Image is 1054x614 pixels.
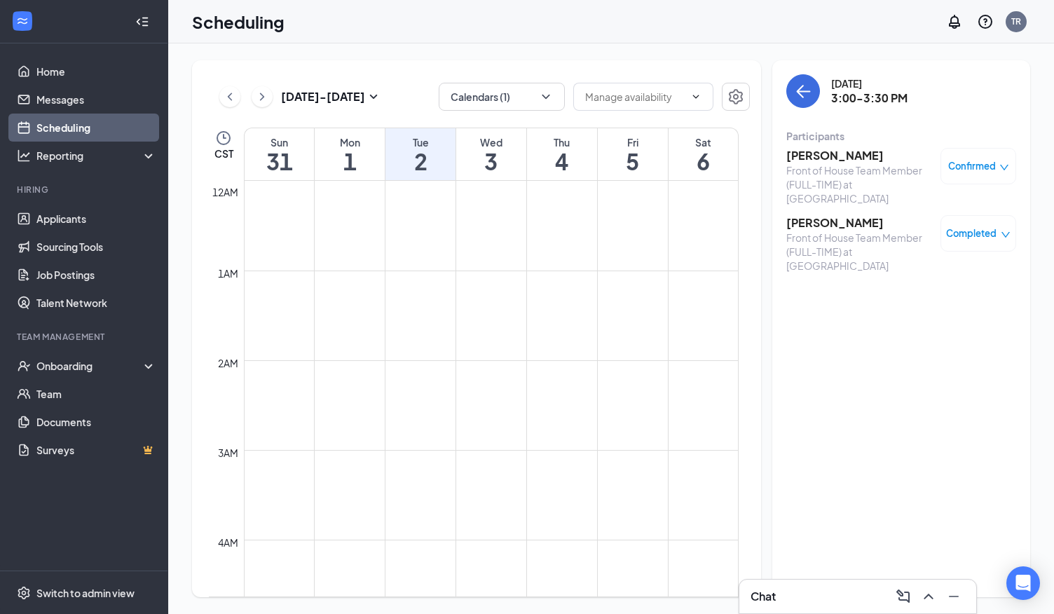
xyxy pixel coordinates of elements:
svg: WorkstreamLogo [15,14,29,28]
div: Front of House Team Member (FULL-TIME) at [GEOGRAPHIC_DATA] [786,163,933,205]
svg: ChevronLeft [223,88,237,105]
svg: Analysis [17,149,31,163]
svg: QuestionInfo [977,13,994,30]
div: 1am [215,266,241,281]
a: August 31, 2025 [245,128,314,180]
a: September 3, 2025 [456,128,526,180]
svg: Notifications [946,13,963,30]
div: Tue [385,135,456,149]
div: Sat [669,135,738,149]
div: Team Management [17,331,153,343]
svg: ComposeMessage [895,588,912,605]
div: Front of House Team Member (FULL-TIME) at [GEOGRAPHIC_DATA] [786,231,933,273]
h1: 2 [385,149,456,173]
a: Talent Network [36,289,156,317]
span: Completed [946,226,997,240]
svg: ChevronDown [690,91,701,102]
a: Scheduling [36,114,156,142]
span: down [1001,230,1011,240]
div: Switch to admin view [36,586,135,600]
svg: Settings [727,88,744,105]
svg: ChevronDown [539,90,553,104]
svg: Settings [17,586,31,600]
h1: 3 [456,149,526,173]
svg: UserCheck [17,359,31,373]
a: Applicants [36,205,156,233]
h1: 1 [315,149,385,173]
div: Reporting [36,149,157,163]
button: ComposeMessage [892,585,915,608]
h1: 4 [527,149,597,173]
h3: [DATE] - [DATE] [281,89,365,104]
a: Sourcing Tools [36,233,156,261]
div: Onboarding [36,359,144,373]
a: SurveysCrown [36,436,156,464]
span: CST [214,146,233,161]
div: Participants [786,129,1016,143]
h1: 5 [598,149,668,173]
h1: 6 [669,149,738,173]
input: Manage availability [585,89,685,104]
h3: [PERSON_NAME] [786,215,933,231]
h3: 3:00-3:30 PM [831,90,908,106]
svg: ChevronRight [255,88,269,105]
div: [DATE] [831,76,908,90]
button: ChevronRight [252,86,273,107]
button: back-button [786,74,820,108]
svg: Minimize [945,588,962,605]
div: Sun [245,135,314,149]
div: Wed [456,135,526,149]
div: Fri [598,135,668,149]
a: Documents [36,408,156,436]
div: Thu [527,135,597,149]
button: Settings [722,83,750,111]
div: TR [1011,15,1021,27]
svg: ChevronUp [920,588,937,605]
h1: 31 [245,149,314,173]
a: September 4, 2025 [527,128,597,180]
div: Hiring [17,184,153,196]
span: down [999,163,1009,172]
svg: Collapse [135,15,149,29]
a: September 1, 2025 [315,128,385,180]
h3: Chat [751,589,776,604]
svg: Clock [215,130,232,146]
div: Mon [315,135,385,149]
button: ChevronLeft [219,86,240,107]
div: 4am [215,535,241,550]
button: Calendars (1)ChevronDown [439,83,565,111]
a: September 5, 2025 [598,128,668,180]
h3: [PERSON_NAME] [786,148,933,163]
a: Home [36,57,156,86]
div: Open Intercom Messenger [1006,566,1040,600]
div: 3am [215,445,241,460]
a: Job Postings [36,261,156,289]
span: Confirmed [948,159,996,173]
svg: ArrowLeft [795,83,812,100]
a: Messages [36,86,156,114]
div: 2am [215,355,241,371]
a: September 6, 2025 [669,128,738,180]
svg: SmallChevronDown [365,88,382,105]
button: ChevronUp [917,585,940,608]
h1: Scheduling [192,10,285,34]
a: Team [36,380,156,408]
a: September 2, 2025 [385,128,456,180]
button: Minimize [943,585,965,608]
div: 12am [210,184,241,200]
